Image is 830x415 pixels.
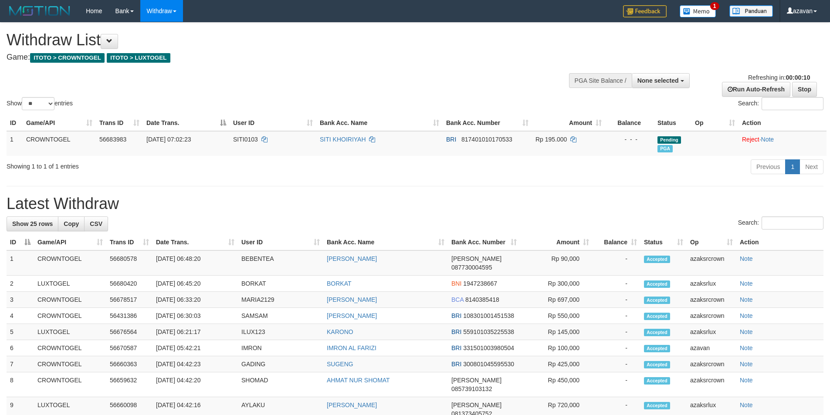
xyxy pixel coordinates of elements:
[687,234,736,250] th: Op: activate to sort column ascending
[520,356,593,372] td: Rp 425,000
[609,135,650,144] div: - - -
[593,324,640,340] td: -
[687,308,736,324] td: azaksrcrown
[152,324,238,340] td: [DATE] 06:21:17
[106,276,152,292] td: 56680420
[152,276,238,292] td: [DATE] 06:45:20
[7,356,34,372] td: 7
[64,220,79,227] span: Copy
[657,136,681,144] span: Pending
[34,292,106,308] td: CROWNTOGEL
[7,276,34,292] td: 2
[451,296,464,303] span: BCA
[238,234,323,250] th: User ID: activate to sort column ascending
[443,115,532,131] th: Bank Acc. Number: activate to sort column ascending
[238,292,323,308] td: MARIA2129
[451,402,501,408] span: [PERSON_NAME]
[742,136,759,143] a: Reject
[644,329,670,336] span: Accepted
[106,292,152,308] td: 56678517
[106,340,152,356] td: 56670587
[593,356,640,372] td: -
[7,308,34,324] td: 4
[106,372,152,397] td: 56659632
[22,97,54,110] select: Showentries
[152,308,238,324] td: [DATE] 06:30:03
[327,280,352,287] a: BORKAT
[644,280,670,288] span: Accepted
[451,255,501,262] span: [PERSON_NAME]
[739,131,827,156] td: ·
[644,345,670,352] span: Accepted
[740,255,753,262] a: Note
[465,296,499,303] span: Copy 8140385418 to clipboard
[687,250,736,276] td: azaksrcrown
[7,216,58,231] a: Show 25 rows
[687,356,736,372] td: azaksrcrown
[792,82,817,97] a: Stop
[34,356,106,372] td: CROWNTOGEL
[740,280,753,287] a: Note
[451,344,461,351] span: BRI
[323,234,448,250] th: Bank Acc. Name: activate to sort column ascending
[761,136,774,143] a: Note
[152,356,238,372] td: [DATE] 04:42:23
[569,73,632,88] div: PGA Site Balance /
[739,115,827,131] th: Action
[740,296,753,303] a: Note
[680,5,716,17] img: Button%20Memo.svg
[230,115,316,131] th: User ID: activate to sort column ascending
[644,313,670,320] span: Accepted
[687,324,736,340] td: azaksrlux
[106,356,152,372] td: 56660363
[327,344,376,351] a: IMRON AL FARIZI
[7,324,34,340] td: 5
[644,256,670,263] span: Accepted
[605,115,654,131] th: Balance
[451,328,461,335] span: BRI
[461,136,512,143] span: Copy 817401010170533 to clipboard
[34,234,106,250] th: Game/API: activate to sort column ascending
[738,216,823,229] label: Search:
[7,372,34,397] td: 8
[7,31,545,49] h1: Withdraw List
[34,308,106,324] td: CROWNTOGEL
[740,377,753,384] a: Note
[751,159,786,174] a: Previous
[451,312,461,319] span: BRI
[593,250,640,276] td: -
[800,159,823,174] a: Next
[738,97,823,110] label: Search:
[520,372,593,397] td: Rp 450,000
[687,276,736,292] td: azaksrlux
[152,234,238,250] th: Date Trans.: activate to sort column ascending
[785,159,800,174] a: 1
[106,250,152,276] td: 56680578
[143,115,230,131] th: Date Trans.: activate to sort column descending
[34,250,106,276] td: CROWNTOGEL
[644,402,670,409] span: Accepted
[34,372,106,397] td: CROWNTOGEL
[107,53,170,63] span: ITOTO > LUXTOGEL
[7,234,34,250] th: ID: activate to sort column descending
[687,292,736,308] td: azaksrcrown
[654,115,691,131] th: Status
[520,250,593,276] td: Rp 90,000
[786,74,810,81] strong: 00:00:10
[532,115,605,131] th: Amount: activate to sort column ascending
[233,136,258,143] span: SITI0103
[640,234,687,250] th: Status: activate to sort column ascending
[152,340,238,356] td: [DATE] 05:42:21
[106,308,152,324] td: 56431386
[23,115,96,131] th: Game/API: activate to sort column ascending
[644,297,670,304] span: Accepted
[632,73,690,88] button: None selected
[593,372,640,397] td: -
[7,292,34,308] td: 3
[327,296,377,303] a: [PERSON_NAME]
[710,2,719,10] span: 1
[238,276,323,292] td: BORKAT
[722,82,790,97] a: Run Auto-Refresh
[327,377,390,384] a: AHMAT NUR SHOMAT
[451,280,461,287] span: BNI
